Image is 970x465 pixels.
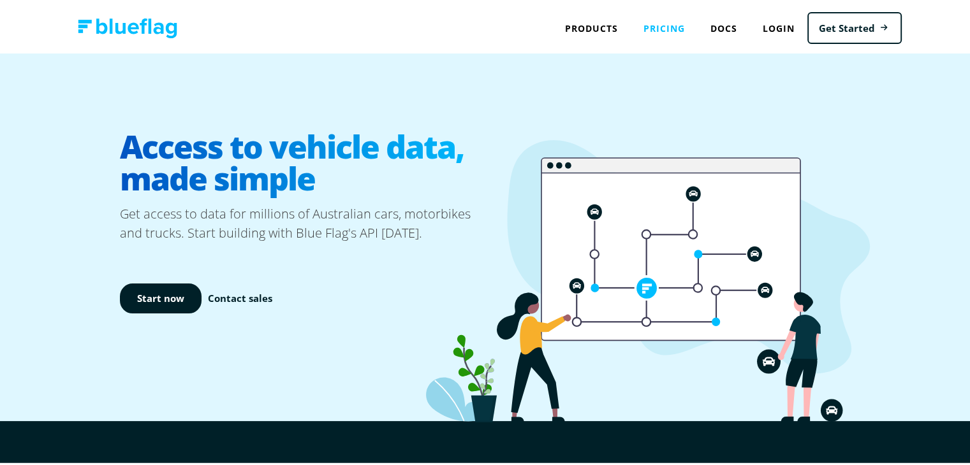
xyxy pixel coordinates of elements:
a: Get Started [807,10,902,42]
a: Contact sales [208,289,272,303]
h1: Access to vehicle data, made simple [120,118,490,202]
div: Products [552,13,631,39]
a: Pricing [631,13,698,39]
img: Blue Flag logo [78,16,177,36]
p: Get access to data for millions of Australian cars, motorbikes and trucks. Start building with Bl... [120,202,490,240]
a: Login to Blue Flag application [750,13,807,39]
a: Start now [120,281,202,311]
a: Docs [698,13,750,39]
